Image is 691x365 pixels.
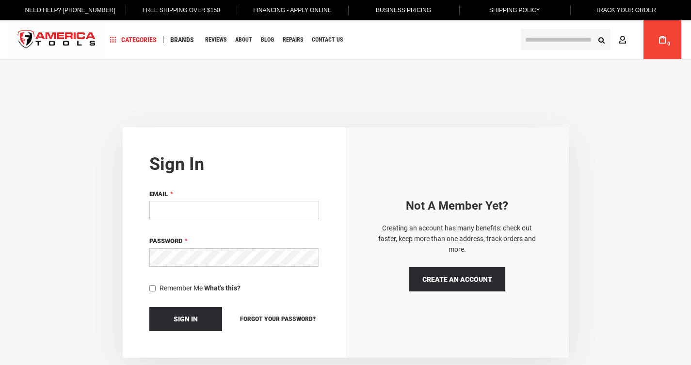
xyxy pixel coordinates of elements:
[235,37,252,43] span: About
[667,41,670,46] span: 0
[106,33,161,46] a: Categories
[160,284,203,292] span: Remember Me
[149,190,168,198] span: Email
[489,7,540,14] span: Shipping Policy
[240,316,316,322] span: Forgot Your Password?
[166,33,198,46] a: Brands
[312,37,343,43] span: Contact Us
[170,36,194,43] span: Brands
[174,315,198,323] span: Sign In
[204,284,241,292] strong: What's this?
[149,307,222,331] button: Sign In
[205,37,226,43] span: Reviews
[278,33,307,46] a: Repairs
[149,237,182,244] span: Password
[406,199,508,213] strong: Not a Member yet?
[10,22,104,58] a: store logo
[110,36,157,43] span: Categories
[372,223,542,255] p: Creating an account has many benefits: check out faster, keep more than one address, track orders...
[257,33,278,46] a: Blog
[592,30,611,49] button: Search
[237,314,319,324] a: Forgot Your Password?
[261,37,274,43] span: Blog
[231,33,257,46] a: About
[409,267,505,291] a: Create an Account
[307,33,347,46] a: Contact Us
[10,22,104,58] img: America Tools
[283,37,303,43] span: Repairs
[201,33,231,46] a: Reviews
[149,154,204,174] strong: Sign in
[422,275,492,283] span: Create an Account
[653,20,672,59] a: 0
